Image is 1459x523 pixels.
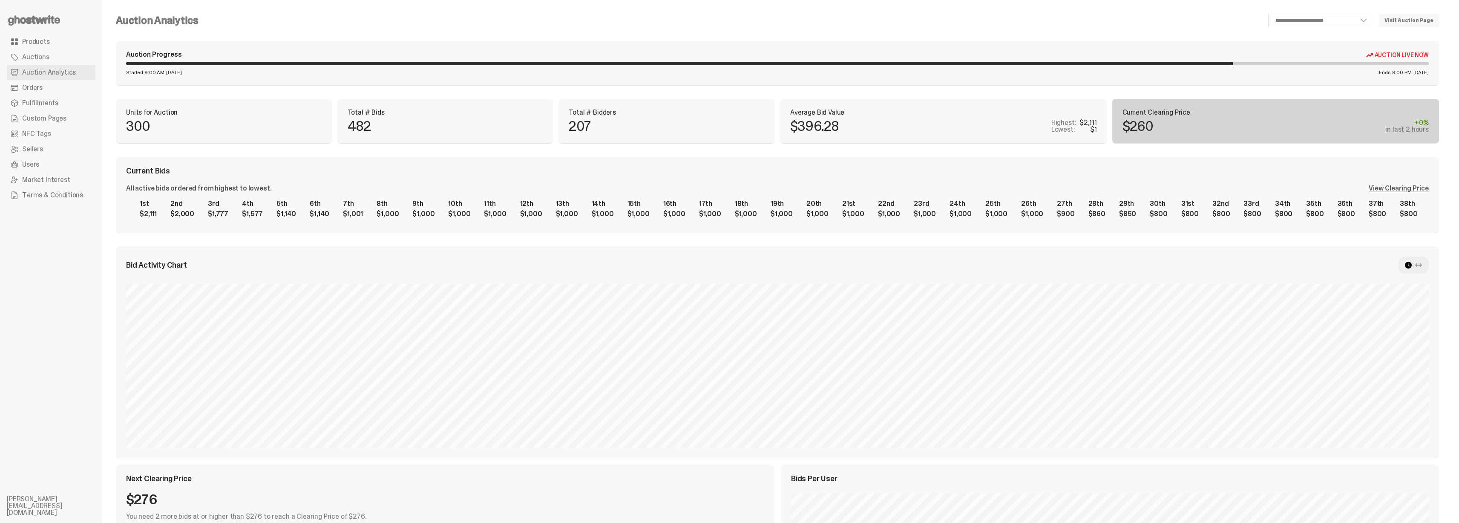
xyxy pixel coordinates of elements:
[126,109,322,116] p: Units for Auction
[985,211,1007,217] div: $1,000
[1385,126,1429,133] div: in last 2 hours
[348,109,544,116] p: Total # Bids
[484,211,506,217] div: $1,000
[1385,119,1429,126] div: +0%
[1379,14,1439,27] a: Visit Auction Page
[170,200,194,207] div: 2nd
[1057,211,1074,217] div: $900
[377,200,399,207] div: 8th
[771,200,793,207] div: 19th
[556,200,578,207] div: 13th
[1090,126,1097,133] div: $1
[7,188,95,203] a: Terms & Conditions
[1338,200,1355,207] div: 36th
[126,475,192,483] span: Next Clearing Price
[1181,211,1199,217] div: $800
[412,211,435,217] div: $1,000
[1051,126,1075,133] p: Lowest:
[914,200,936,207] div: 23rd
[377,211,399,217] div: $1,000
[1275,211,1292,217] div: $800
[166,70,181,75] span: [DATE]
[1369,200,1386,207] div: 37th
[448,211,470,217] div: $1,000
[208,200,228,207] div: 3rd
[7,111,95,126] a: Custom Pages
[1243,200,1261,207] div: 33rd
[1369,211,1386,217] div: $800
[569,109,765,116] p: Total # Bidders
[22,161,39,168] span: Users
[1150,211,1167,217] div: $800
[126,513,764,520] p: You need 2 more bids at or higher than $276 to reach a Clearing Price of $276.
[140,211,157,217] div: $2,111
[771,211,793,217] div: $1,000
[1413,70,1429,75] span: [DATE]
[1375,52,1429,58] span: Auction Live Now
[1306,200,1324,207] div: 35th
[520,200,542,207] div: 12th
[22,176,70,183] span: Market Interest
[950,200,972,207] div: 24th
[806,200,829,207] div: 20th
[569,119,590,133] p: 207
[242,200,263,207] div: 4th
[1306,211,1324,217] div: $800
[7,157,95,172] a: Users
[126,70,164,75] span: Started 9:00 AM
[1400,200,1417,207] div: 38th
[592,211,614,217] div: $1,000
[22,100,58,107] span: Fulfillments
[1021,211,1043,217] div: $1,000
[7,126,95,142] a: NFC Tags
[22,54,49,61] span: Auctions
[699,200,721,207] div: 17th
[1057,200,1074,207] div: 27th
[242,211,263,217] div: $1,577
[878,211,900,217] div: $1,000
[170,211,194,217] div: $2,000
[7,496,109,516] li: [PERSON_NAME][EMAIL_ADDRESS][DOMAIN_NAME]
[663,200,685,207] div: 16th
[1119,211,1136,217] div: $850
[126,167,170,175] span: Current Bids
[276,200,296,207] div: 5th
[22,130,51,137] span: NFC Tags
[1379,70,1412,75] span: Ends 9:00 PM
[1369,185,1429,192] div: View Clearing Price
[1181,200,1199,207] div: 31st
[7,172,95,188] a: Market Interest
[116,15,199,26] h4: Auction Analytics
[310,211,329,217] div: $1,140
[348,119,371,133] p: 482
[208,211,228,217] div: $1,777
[1122,109,1429,116] p: Current Clearing Price
[7,95,95,111] a: Fulfillments
[484,200,506,207] div: 11th
[276,211,296,217] div: $1,140
[735,211,757,217] div: $1,000
[1275,200,1292,207] div: 34th
[1088,200,1105,207] div: 28th
[790,109,1097,116] p: Average Bid Value
[126,261,187,269] span: Bid Activity Chart
[126,185,271,192] div: All active bids ordered from highest to lowest.
[791,475,837,483] span: Bids Per User
[1079,119,1096,126] div: $2,111
[520,211,542,217] div: $1,000
[627,200,650,207] div: 15th
[1338,211,1355,217] div: $800
[790,119,839,133] p: $396.28
[1051,119,1076,126] p: Highest:
[985,200,1007,207] div: 25th
[1243,211,1261,217] div: $800
[343,200,363,207] div: 7th
[448,200,470,207] div: 10th
[806,211,829,217] div: $1,000
[1150,200,1167,207] div: 30th
[22,115,66,122] span: Custom Pages
[1122,119,1154,133] p: $260
[140,200,157,207] div: 1st
[627,211,650,217] div: $1,000
[842,211,864,217] div: $1,000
